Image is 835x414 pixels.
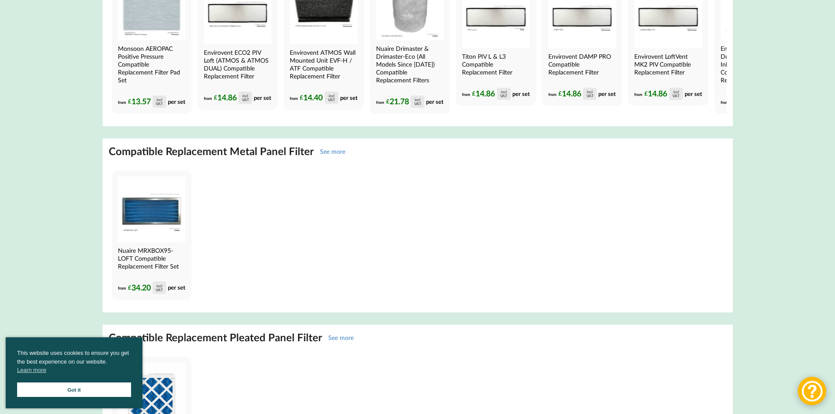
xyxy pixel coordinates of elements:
h2: Compatible Replacement Pleated Panel Filter [109,331,322,344]
img: Nuaire MRXBOX95-LOFT Compatible MVHR Filter Replacement Set from MVHR.shop [118,177,185,242]
h4: Envirovent LoftVent MK2 PIV Compatible Replacement Filter [634,53,700,76]
div: VAT [328,98,335,102]
span: per set [254,94,271,101]
span: £ [128,283,131,293]
button: Filter Missing? [488,68,546,84]
h4: Nuaire MRXBOX95-LOFT Compatible Replacement Filter Set [118,247,184,270]
div: VAT [586,94,593,98]
div: VAT [500,94,507,98]
div: VAT [242,98,249,102]
span: per set [512,90,530,97]
span: from [376,99,384,104]
span: from [548,92,557,96]
div: 21.78 [386,96,424,108]
div: incl [587,90,593,94]
span: per set [685,90,702,97]
h2: Compatible Replacement Metal Panel Filter [109,145,314,158]
h4: Envirovent ATMOS Wall Mounted Unit EVF-H / ATF Compatible Replacement Filter [290,49,355,80]
span: per set [340,94,358,101]
h4: Monsoon AEROPAC Positive Pressure Compatible Replacement Filter Pad Set [118,45,184,84]
span: from [290,96,298,100]
span: from [634,92,643,96]
span: £ [558,88,562,99]
span: This website uses cookies to ensure you get the best experience on our website. [17,349,131,377]
div: incl [673,90,679,94]
h4: Titon PIV L & L3 Compatible Replacement Filter [462,53,528,76]
span: from [721,99,729,104]
div: 14.86 [558,88,597,100]
span: per set [598,90,616,97]
span: from [118,99,126,104]
a: cookies - Learn more [17,366,46,375]
span: from [462,92,470,96]
div: 14.86 [472,88,510,100]
a: See more [320,148,345,155]
a: See more [328,334,354,341]
div: VAT [672,94,679,98]
div: incl [156,98,162,102]
div: incl [329,94,334,98]
div: cookieconsent [6,337,142,408]
div: 34.20 [128,281,166,294]
h3: Find by Dimensions (Millimeters) [361,7,625,17]
a: Nuaire MRXBOX95-LOFT Compatible MVHR Filter Replacement Set from MVHR.shop Nuaire MRXBOX95-LOFT C... [112,170,192,300]
div: 13.57 [128,96,166,108]
h4: Envirovent ECO2 PIV Loft (ATMOS & ATMOS DUAL) Compatible Replacement Filter [204,49,270,80]
span: per set [426,98,444,105]
span: £ [472,88,476,99]
span: from [204,96,212,100]
div: 14.40 [300,92,338,104]
button: Filter Missing? [134,68,192,84]
div: incl [242,94,248,98]
span: £ [214,92,217,103]
div: VAT [414,102,421,106]
span: per set [168,98,185,105]
div: 14.86 [214,92,252,104]
span: £ [300,92,303,103]
div: VAT [156,102,163,106]
span: per set [168,284,185,291]
span: £ [386,96,390,106]
h4: Envirovent DAMP PRO Compatible Replacement Filter [548,53,614,76]
span: £ [644,88,648,99]
div: OR [311,46,320,91]
div: incl [501,90,507,94]
div: Select Manufacturer [13,28,69,34]
div: Select or Type Width [368,28,424,34]
h4: Nuaire Drimaster & Drimaster-Eco (All Models Since [DATE]) Compatible Replacement Filters [376,45,442,84]
span: from [118,286,126,290]
div: VAT [156,288,163,292]
h3: Find by Manufacturer and Model [7,7,270,17]
div: 14.86 [644,88,682,100]
div: incl [156,284,162,288]
div: incl [415,98,420,102]
a: Got it cookie [17,382,131,397]
h4: Envirovent ATMOS Air, Dual Air & ATMOS Inline ATL-AIR Compatible Replacement Filter [721,45,786,84]
span: £ [128,96,131,106]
